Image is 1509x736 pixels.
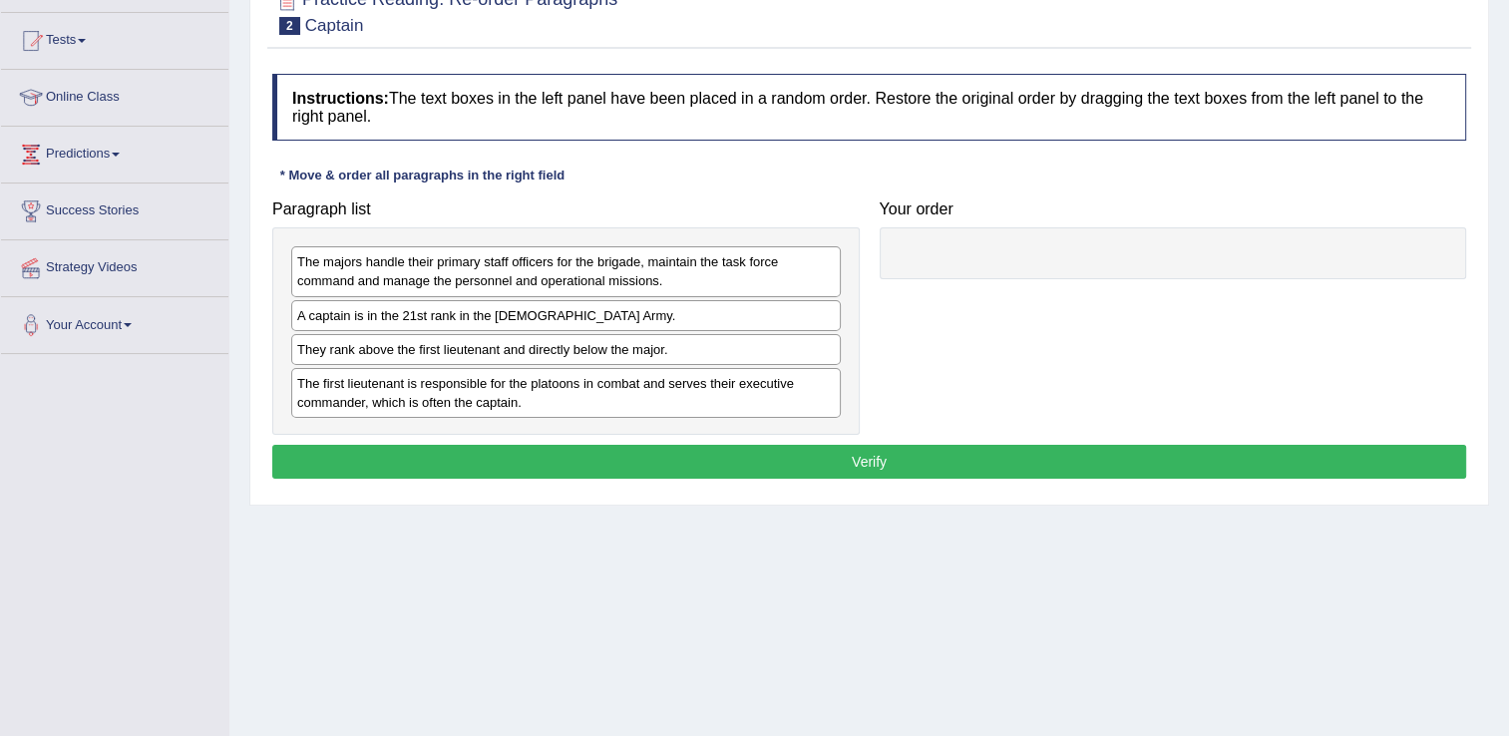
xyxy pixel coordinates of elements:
h4: Your order [880,200,1467,218]
a: Predictions [1,127,228,177]
a: Strategy Videos [1,240,228,290]
small: Captain [305,16,364,35]
div: * Move & order all paragraphs in the right field [272,166,572,184]
h4: The text boxes in the left panel have been placed in a random order. Restore the original order b... [272,74,1466,141]
div: They rank above the first lieutenant and directly below the major. [291,334,841,365]
span: 2 [279,17,300,35]
a: Tests [1,13,228,63]
div: A captain is in the 21st rank in the [DEMOGRAPHIC_DATA] Army. [291,300,841,331]
a: Online Class [1,70,228,120]
div: The first lieutenant is responsible for the platoons in combat and serves their executive command... [291,368,841,418]
b: Instructions: [292,90,389,107]
a: Your Account [1,297,228,347]
a: Success Stories [1,184,228,233]
button: Verify [272,445,1466,479]
h4: Paragraph list [272,200,860,218]
div: The majors handle their primary staff officers for the brigade, maintain the task force command a... [291,246,841,296]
